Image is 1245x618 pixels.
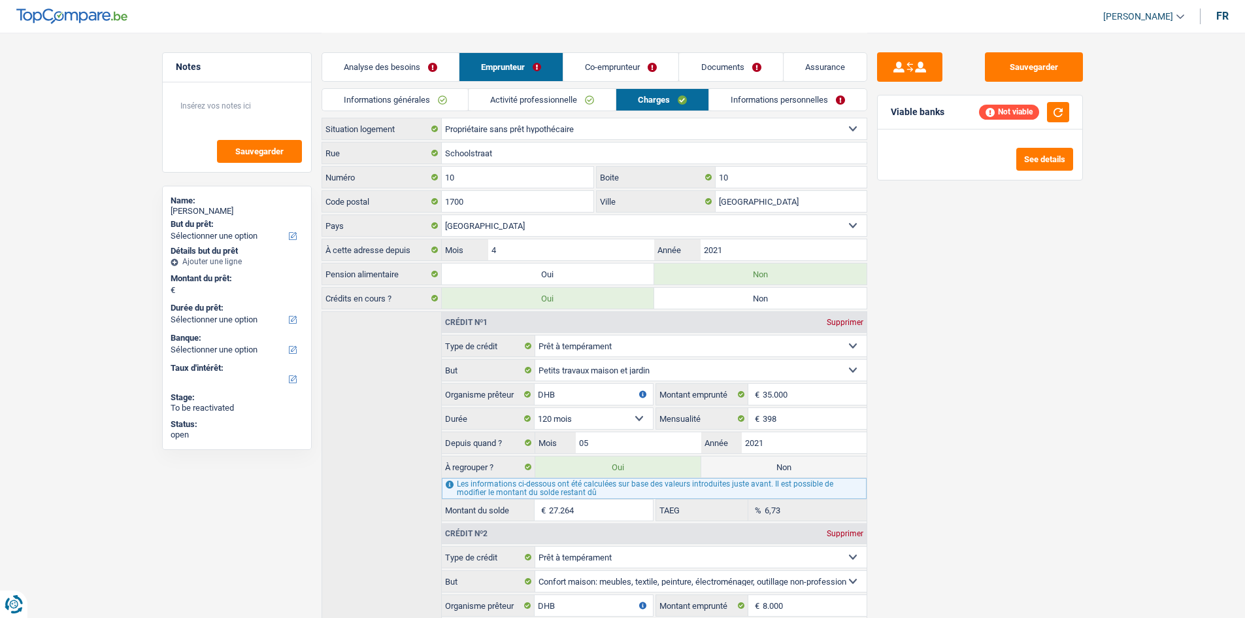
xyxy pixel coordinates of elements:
[616,89,708,111] a: Charges
[322,167,442,188] label: Numéro
[171,363,301,373] label: Taux d'intérêt:
[322,264,442,284] label: Pension alimentaire
[171,273,301,284] label: Montant du prêt:
[171,333,301,343] label: Banque:
[1216,10,1229,22] div: fr
[656,595,749,616] label: Montant emprunté
[742,432,867,453] input: AAAA
[442,384,535,405] label: Organisme prêteur
[442,360,535,381] label: But
[442,239,488,260] label: Mois
[442,500,535,521] label: Montant du solde
[322,53,459,81] a: Analyse des besoins
[597,167,716,188] label: Boite
[1016,148,1073,171] button: See details
[442,547,535,568] label: Type de crédit
[442,318,491,326] div: Crédit nº1
[322,288,442,309] label: Crédits en cours ?
[442,456,535,477] label: À regrouper ?
[442,408,535,429] label: Durée
[171,196,303,206] div: Name:
[442,432,535,453] label: Depuis quand ?
[709,89,867,111] a: Informations personnelles
[656,500,749,521] label: TAEG
[171,303,301,313] label: Durée du prêt:
[459,53,563,81] a: Emprunteur
[16,9,127,24] img: TopCompare Logo
[656,408,749,429] label: Mensualité
[442,478,866,499] div: Les informations ci-dessous ont été calculées sur base des valeurs introduites juste avant. Il es...
[322,215,442,236] label: Pays
[1093,6,1184,27] a: [PERSON_NAME]
[654,264,867,284] label: Non
[654,288,867,309] label: Non
[535,500,549,521] span: €
[979,105,1039,119] div: Not viable
[985,52,1083,82] button: Sauvegarder
[654,239,701,260] label: Année
[1103,11,1173,22] span: [PERSON_NAME]
[535,456,701,477] label: Oui
[597,191,716,212] label: Ville
[171,257,303,266] div: Ajouter une ligne
[701,239,866,260] input: AAAA
[442,530,491,538] div: Crédit nº2
[823,318,867,326] div: Supprimer
[823,530,867,538] div: Supprimer
[322,239,442,260] label: À cette adresse depuis
[171,403,303,413] div: To be reactivated
[748,408,763,429] span: €
[171,419,303,430] div: Status:
[469,89,616,111] a: Activité professionnelle
[217,140,302,163] button: Sauvegarder
[442,335,535,356] label: Type de crédit
[679,53,782,81] a: Documents
[442,288,654,309] label: Oui
[442,595,535,616] label: Organisme prêteur
[171,219,301,230] label: But du prêt:
[322,191,442,212] label: Code postal
[235,147,284,156] span: Sauvegarder
[171,246,303,256] div: Détails but du prêt
[891,107,944,118] div: Viable banks
[701,432,742,453] label: Année
[656,384,749,405] label: Montant emprunté
[442,264,654,284] label: Oui
[442,571,535,592] label: But
[748,595,763,616] span: €
[701,456,867,477] label: Non
[171,285,175,296] span: €
[748,500,765,521] span: %
[322,143,442,163] label: Rue
[322,118,442,139] label: Situation logement
[322,89,469,111] a: Informations générales
[488,239,654,260] input: MM
[748,384,763,405] span: €
[171,206,303,216] div: [PERSON_NAME]
[784,53,867,81] a: Assurance
[576,432,701,453] input: MM
[171,392,303,403] div: Stage:
[535,432,576,453] label: Mois
[563,53,678,81] a: Co-emprunteur
[176,61,298,73] h5: Notes
[171,430,303,440] div: open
